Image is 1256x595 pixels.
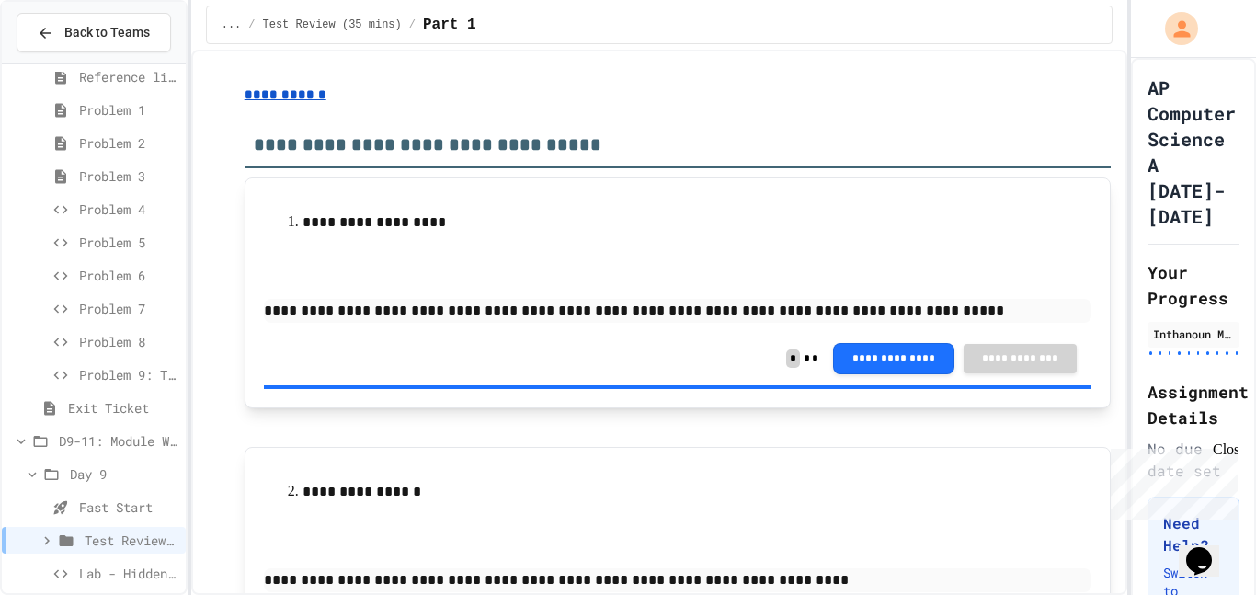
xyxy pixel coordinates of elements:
h2: Assignment Details [1148,379,1239,430]
span: Problem 5 [79,233,178,252]
span: D9-11: Module Wrap Up [59,431,178,451]
span: Problem 4 [79,200,178,219]
span: ... [222,17,242,32]
span: Problem 7 [79,299,178,318]
h3: Need Help? [1163,512,1224,556]
span: Lab - Hidden Figures: Launch Weight Calculator [79,564,178,583]
h1: AP Computer Science A [DATE]-[DATE] [1148,74,1239,229]
div: Chat with us now!Close [7,7,127,117]
button: Back to Teams [17,13,171,52]
div: No due date set [1148,438,1239,482]
span: Problem 8 [79,332,178,351]
span: Test Review (35 mins) [263,17,402,32]
span: Reference link [79,67,178,86]
div: My Account [1146,7,1203,50]
h2: Your Progress [1148,259,1239,311]
span: Problem 6 [79,266,178,285]
span: Fast Start [79,498,178,517]
span: Part 1 [423,14,476,36]
iframe: chat widget [1179,521,1238,577]
span: Day 9 [70,464,178,484]
span: / [409,17,416,32]
span: Back to Teams [64,23,150,42]
span: Problem 1 [79,100,178,120]
span: Exit Ticket [68,398,178,418]
span: Problem 2 [79,133,178,153]
span: Problem 3 [79,166,178,186]
span: Problem 9: Temperature Converter [79,365,178,384]
span: Test Review (35 mins) [85,531,178,550]
div: Inthanoun Mixay [1153,326,1234,342]
span: / [248,17,255,32]
iframe: chat widget [1103,441,1238,520]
